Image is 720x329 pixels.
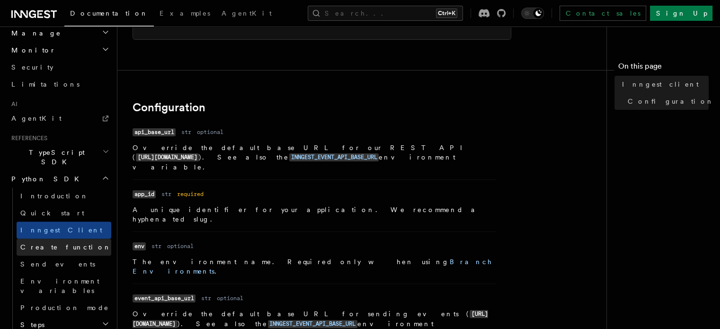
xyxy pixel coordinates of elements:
[136,153,199,161] code: [URL][DOMAIN_NAME]
[70,9,148,17] span: Documentation
[133,205,496,224] p: A unique identifier for your application. We recommend a hyphenated slug.
[17,205,111,222] a: Quick start
[521,8,544,19] button: Toggle dark mode
[133,128,176,136] code: api_base_url
[8,28,61,38] span: Manage
[560,6,646,21] a: Contact sales
[289,153,379,161] a: INNGEST_EVENT_API_BASE_URL
[268,320,357,328] code: INNGEST_EVENT_API_BASE_URL
[133,294,196,302] code: event_api_base_url
[11,115,62,122] span: AgentKit
[624,93,709,110] a: Configuration
[201,294,211,302] dd: str
[622,80,699,89] span: Inngest client
[436,9,457,18] kbd: Ctrl+K
[20,260,95,268] span: Send events
[618,61,709,76] h4: On this page
[167,242,194,250] dd: optional
[268,320,357,328] a: INNGEST_EVENT_API_BASE_URL
[8,25,111,42] button: Manage
[8,59,111,76] a: Security
[181,128,191,136] dd: str
[222,9,272,17] span: AgentKit
[133,190,156,198] code: app_id
[8,170,111,187] button: Python SDK
[20,226,102,234] span: Inngest Client
[308,6,463,21] button: Search...Ctrl+K
[8,76,111,93] a: Limitations
[20,304,109,311] span: Production mode
[8,174,85,184] span: Python SDK
[17,187,111,205] a: Introduction
[17,273,111,299] a: Environment variables
[20,243,111,251] span: Create function
[197,128,223,136] dd: optional
[8,45,56,55] span: Monitor
[8,134,47,142] span: References
[618,76,709,93] a: Inngest client
[628,97,714,106] span: Configuration
[177,190,204,198] dd: required
[8,148,102,167] span: TypeScript SDK
[64,3,154,27] a: Documentation
[17,222,111,239] a: Inngest Client
[216,3,277,26] a: AgentKit
[8,144,111,170] button: TypeScript SDK
[11,80,80,88] span: Limitations
[8,42,111,59] button: Monitor
[20,192,89,200] span: Introduction
[133,143,496,172] p: Override the default base URL for our REST API ( ). See also the environment variable.
[160,9,210,17] span: Examples
[217,294,243,302] dd: optional
[20,209,84,217] span: Quick start
[8,110,111,127] a: AgentKit
[11,63,53,71] span: Security
[133,257,496,276] p: The environment name. Required only when using .
[650,6,712,21] a: Sign Up
[17,299,111,316] a: Production mode
[133,242,146,250] code: env
[154,3,216,26] a: Examples
[20,277,99,294] span: Environment variables
[8,100,18,108] span: AI
[133,258,492,275] a: Branch Environments
[17,239,111,256] a: Create function
[151,242,161,250] dd: str
[133,101,205,114] a: Configuration
[17,256,111,273] a: Send events
[161,190,171,198] dd: str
